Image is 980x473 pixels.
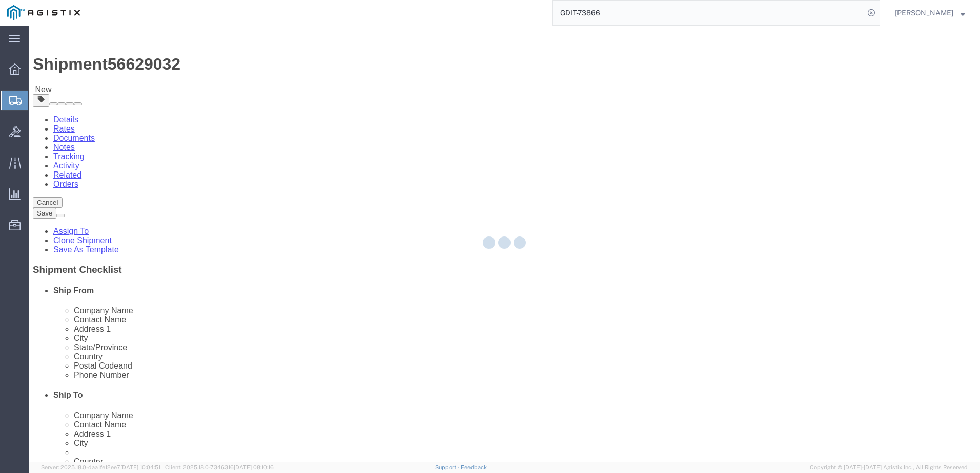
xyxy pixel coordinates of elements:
span: Dylan Jewell [895,7,953,18]
span: Client: 2025.18.0-7346316 [165,464,274,470]
input: Search for shipment number, reference number [553,1,864,25]
a: Feedback [461,464,487,470]
span: [DATE] 08:10:16 [234,464,274,470]
span: [DATE] 10:04:51 [120,464,160,470]
a: Support [435,464,461,470]
span: Server: 2025.18.0-daa1fe12ee7 [41,464,160,470]
button: [PERSON_NAME] [894,7,966,19]
img: logo [7,5,80,20]
span: Copyright © [DATE]-[DATE] Agistix Inc., All Rights Reserved [810,463,968,472]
